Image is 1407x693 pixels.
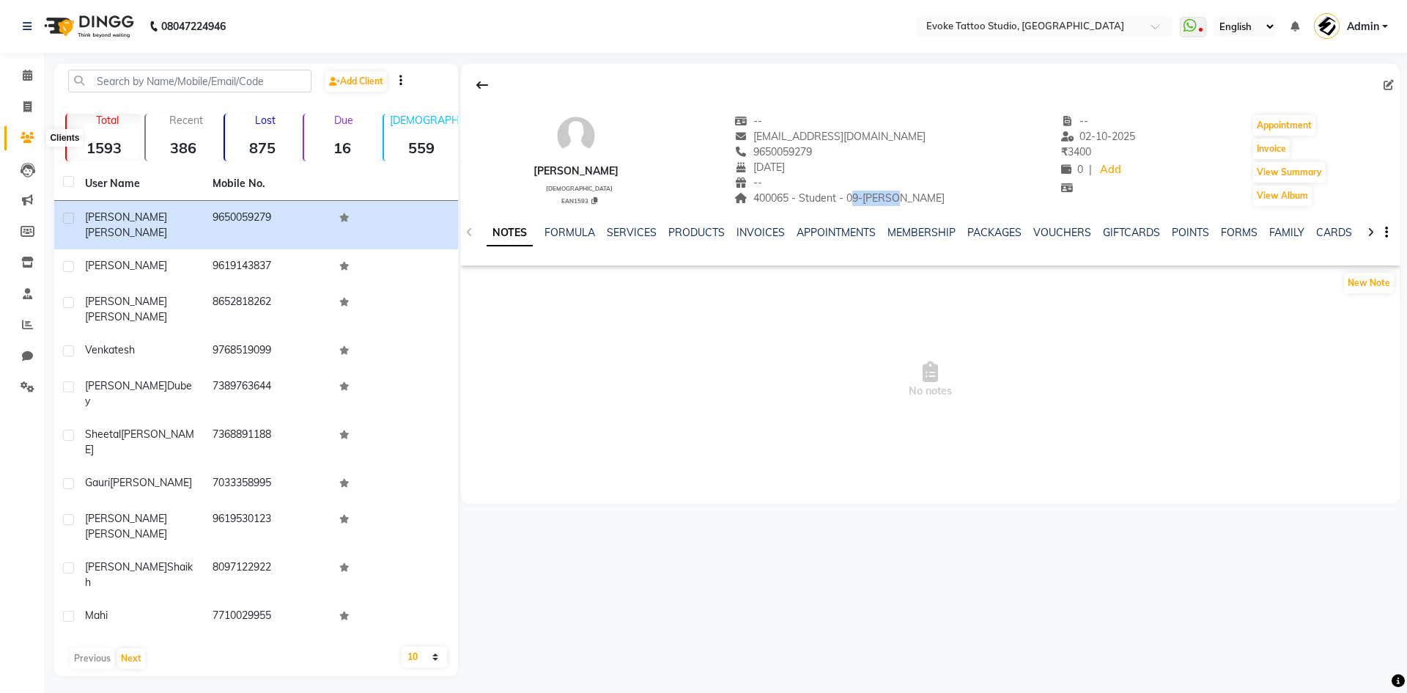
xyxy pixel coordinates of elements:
[307,114,379,127] p: Due
[325,71,387,92] a: Add Client
[204,370,331,418] td: 7389763644
[1172,226,1209,239] a: POINTS
[85,428,194,456] span: [PERSON_NAME]
[1098,160,1123,180] a: Add
[204,502,331,551] td: 9619530123
[85,512,167,525] span: [PERSON_NAME]
[117,648,145,669] button: Next
[85,527,167,540] span: [PERSON_NAME]
[1253,162,1326,183] button: View Summary
[225,139,300,157] strong: 875
[461,307,1400,453] span: No notes
[487,220,533,246] a: NOTES
[85,259,167,272] span: [PERSON_NAME]
[204,599,331,635] td: 7710029955
[1347,19,1379,34] span: Admin
[146,139,221,157] strong: 386
[735,145,813,158] span: 9650059279
[1253,139,1290,159] button: Invoice
[1221,226,1258,239] a: FORMS
[204,551,331,599] td: 8097122922
[37,6,138,47] img: logo
[1061,114,1089,128] span: --
[68,70,311,92] input: Search by Name/Mobile/Email/Code
[533,164,618,179] div: [PERSON_NAME]
[797,226,876,239] a: APPOINTMENTS
[1061,145,1091,158] span: 3400
[1033,226,1091,239] a: VOUCHERS
[110,476,192,489] span: [PERSON_NAME]
[967,226,1022,239] a: PACKAGES
[204,167,331,201] th: Mobile No.
[85,476,110,489] span: Gauri
[607,226,657,239] a: SERVICES
[544,226,595,239] a: FORMULA
[304,139,379,157] strong: 16
[467,71,498,99] div: Back to Client
[85,609,108,622] span: Mahi
[1061,163,1083,176] span: 0
[1316,226,1352,239] a: CARDS
[546,185,613,192] span: [DEMOGRAPHIC_DATA]
[539,195,618,205] div: EAN1593
[1253,115,1315,136] button: Appointment
[1061,130,1136,143] span: 02-10-2025
[1314,13,1340,39] img: Admin
[204,334,331,370] td: 9768519099
[554,114,598,158] img: avatar
[85,210,167,224] span: [PERSON_NAME]
[390,114,459,127] p: [DEMOGRAPHIC_DATA]
[736,226,785,239] a: INVOICES
[735,191,945,205] span: 400065 - Student - 09-[PERSON_NAME]
[1061,145,1068,158] span: ₹
[887,226,956,239] a: MEMBERSHIP
[1103,226,1160,239] a: GIFTCARDS
[85,343,135,356] span: Venkatesh
[1253,186,1312,206] button: View Album
[46,129,83,147] div: Clients
[85,295,167,308] span: [PERSON_NAME]
[85,226,167,239] span: [PERSON_NAME]
[85,428,121,441] span: Sheetal
[85,310,167,323] span: [PERSON_NAME]
[152,114,221,127] p: Recent
[85,560,167,573] span: [PERSON_NAME]
[1344,273,1394,293] button: New Note
[204,285,331,334] td: 8652818262
[1089,162,1092,177] span: |
[204,466,331,502] td: 7033358995
[231,114,300,127] p: Lost
[204,249,331,285] td: 9619143837
[73,114,141,127] p: Total
[67,139,141,157] strong: 1593
[668,226,725,239] a: PRODUCTS
[161,6,226,47] b: 08047224946
[1269,226,1304,239] a: FAMILY
[204,201,331,249] td: 9650059279
[735,161,786,174] span: [DATE]
[735,114,763,128] span: --
[735,130,926,143] span: [EMAIL_ADDRESS][DOMAIN_NAME]
[204,418,331,466] td: 7368891188
[735,176,763,189] span: --
[76,167,204,201] th: User Name
[85,379,167,392] span: [PERSON_NAME]
[384,139,459,157] strong: 559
